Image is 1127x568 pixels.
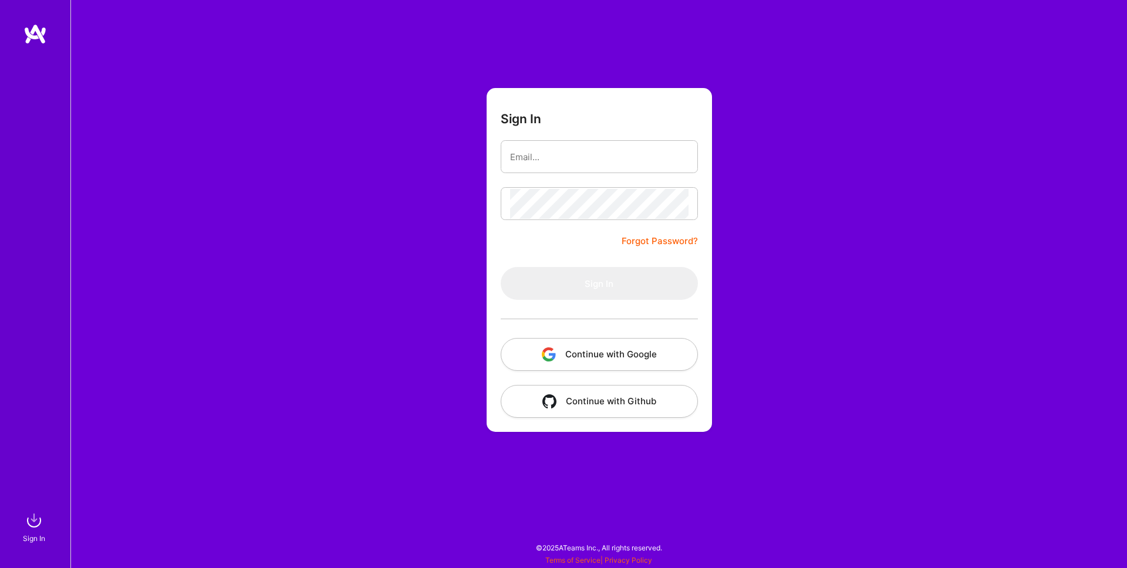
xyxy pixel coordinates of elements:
[542,347,556,361] img: icon
[501,267,698,300] button: Sign In
[22,509,46,532] img: sign in
[545,556,652,564] span: |
[70,533,1127,562] div: © 2025 ATeams Inc., All rights reserved.
[501,385,698,418] button: Continue with Github
[23,23,47,45] img: logo
[501,111,541,126] h3: Sign In
[545,556,600,564] a: Terms of Service
[605,556,652,564] a: Privacy Policy
[542,394,556,408] img: icon
[622,234,698,248] a: Forgot Password?
[23,532,45,545] div: Sign In
[510,142,689,172] input: Email...
[25,509,46,545] a: sign inSign In
[501,338,698,371] button: Continue with Google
